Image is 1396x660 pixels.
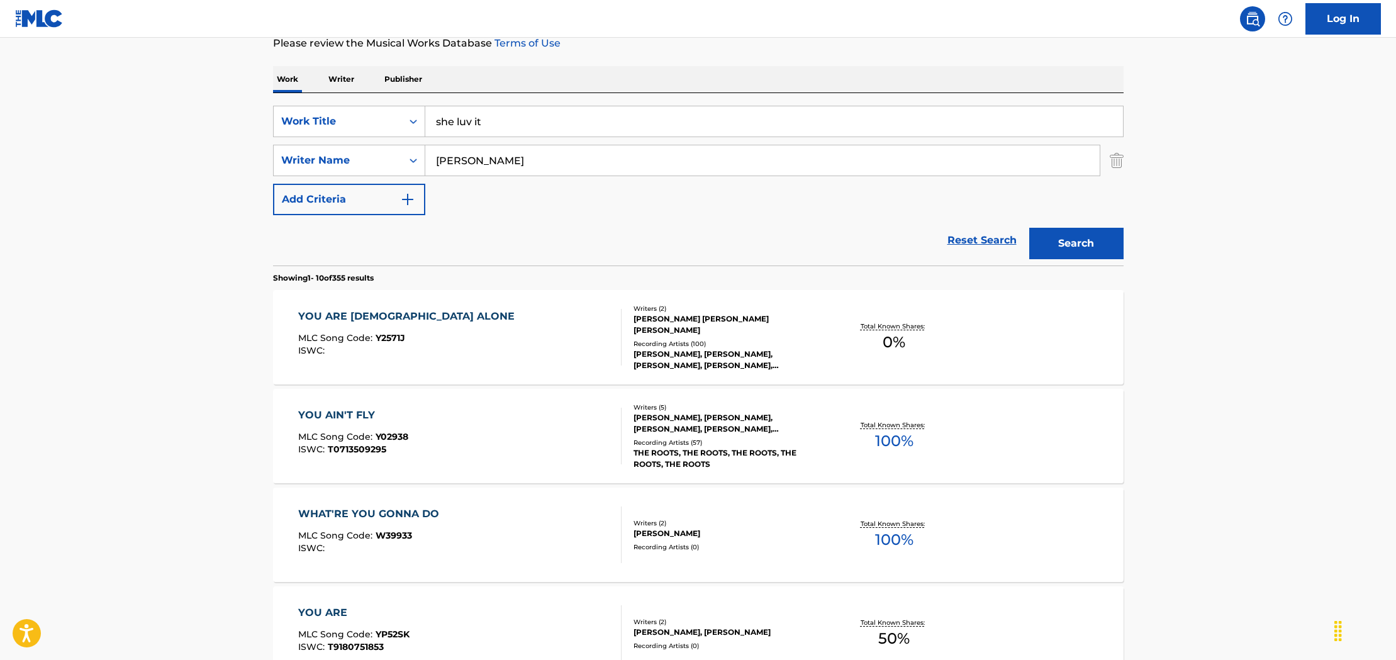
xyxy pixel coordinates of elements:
[1278,11,1293,26] img: help
[273,389,1124,483] a: YOU AIN'T FLYMLC Song Code:Y02938ISWC:T0713509295Writers (5)[PERSON_NAME], [PERSON_NAME], [PERSON...
[15,9,64,28] img: MLC Logo
[381,66,426,92] p: Publisher
[273,36,1124,51] p: Please review the Musical Works Database
[634,627,824,638] div: [PERSON_NAME], [PERSON_NAME]
[273,272,374,284] p: Showing 1 - 10 of 355 results
[634,617,824,627] div: Writers ( 2 )
[875,529,913,551] span: 100 %
[875,430,913,452] span: 100 %
[883,331,905,354] span: 0 %
[298,506,445,522] div: WHAT'RE YOU GONNA DO
[1245,11,1260,26] img: search
[281,153,394,168] div: Writer Name
[298,444,328,455] span: ISWC :
[1333,600,1396,660] iframe: Chat Widget
[1240,6,1265,31] a: Public Search
[634,518,824,528] div: Writers ( 2 )
[634,339,824,349] div: Recording Artists ( 100 )
[376,629,410,640] span: YP52SK
[634,447,824,470] div: THE ROOTS, THE ROOTS, THE ROOTS, THE ROOTS, THE ROOTS
[298,641,328,652] span: ISWC :
[281,114,394,129] div: Work Title
[492,37,561,49] a: Terms of Use
[298,408,408,423] div: YOU AIN'T FLY
[634,313,824,336] div: [PERSON_NAME] [PERSON_NAME] [PERSON_NAME]
[1273,6,1298,31] div: Help
[273,488,1124,582] a: WHAT'RE YOU GONNA DOMLC Song Code:W39933ISWC:Writers (2)[PERSON_NAME]Recording Artists (0)Total K...
[273,66,302,92] p: Work
[325,66,358,92] p: Writer
[634,641,824,651] div: Recording Artists ( 0 )
[376,332,405,344] span: Y2571J
[298,332,376,344] span: MLC Song Code :
[634,542,824,552] div: Recording Artists ( 0 )
[941,227,1023,254] a: Reset Search
[273,184,425,215] button: Add Criteria
[1305,3,1381,35] a: Log In
[634,528,824,539] div: [PERSON_NAME]
[376,431,408,442] span: Y02938
[634,412,824,435] div: [PERSON_NAME], [PERSON_NAME], [PERSON_NAME], [PERSON_NAME], [PERSON_NAME] [PERSON_NAME]
[861,519,928,529] p: Total Known Shares:
[328,444,386,455] span: T0713509295
[861,322,928,331] p: Total Known Shares:
[298,542,328,554] span: ISWC :
[298,530,376,541] span: MLC Song Code :
[298,605,410,620] div: YOU ARE
[1029,228,1124,259] button: Search
[878,627,910,650] span: 50 %
[400,192,415,207] img: 9d2ae6d4665cec9f34b9.svg
[634,438,824,447] div: Recording Artists ( 57 )
[634,403,824,412] div: Writers ( 5 )
[298,431,376,442] span: MLC Song Code :
[861,420,928,430] p: Total Known Shares:
[298,345,328,356] span: ISWC :
[376,530,412,541] span: W39933
[861,618,928,627] p: Total Known Shares:
[273,290,1124,384] a: YOU ARE [DEMOGRAPHIC_DATA] ALONEMLC Song Code:Y2571JISWC:Writers (2)[PERSON_NAME] [PERSON_NAME] [...
[634,304,824,313] div: Writers ( 2 )
[273,106,1124,266] form: Search Form
[634,349,824,371] div: [PERSON_NAME], [PERSON_NAME], [PERSON_NAME], [PERSON_NAME], [PERSON_NAME]
[328,641,384,652] span: T9180751853
[298,309,521,324] div: YOU ARE [DEMOGRAPHIC_DATA] ALONE
[298,629,376,640] span: MLC Song Code :
[1328,612,1348,650] div: Drag
[1110,145,1124,176] img: Delete Criterion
